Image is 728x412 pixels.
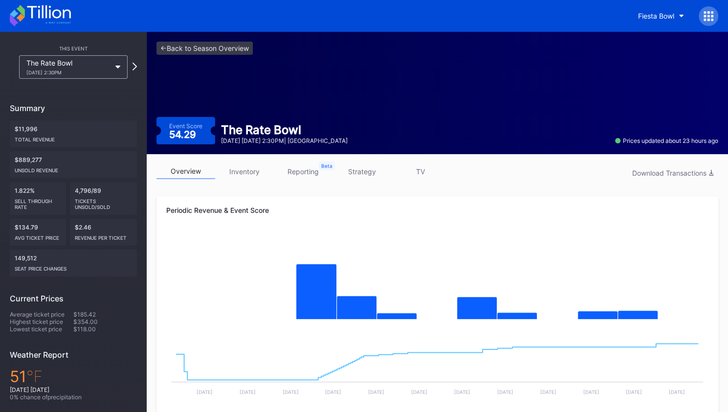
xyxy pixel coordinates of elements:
[10,393,137,401] div: 0 % chance of precipitation
[631,7,691,25] button: Fiesta Bowl
[10,367,137,386] div: 51
[274,164,332,179] a: reporting
[70,182,137,215] div: 4,796/89
[73,318,137,325] div: $354.00
[10,219,66,246] div: $134.79
[325,389,341,395] text: [DATE]
[497,389,513,395] text: [DATE]
[632,169,713,177] div: Download Transactions
[282,389,298,395] text: [DATE]
[15,163,132,173] div: Unsold Revenue
[15,133,132,142] div: Total Revenue
[221,123,348,137] div: The Rate Bowl
[166,231,708,329] svg: Chart title
[10,46,137,51] div: This Event
[10,151,137,178] div: $889,277
[10,386,137,393] div: [DATE] [DATE]
[454,389,470,395] text: [DATE]
[540,389,556,395] text: [DATE]
[156,164,215,179] a: overview
[73,325,137,333] div: $118.00
[391,164,450,179] a: TV
[411,389,427,395] text: [DATE]
[75,231,132,241] div: Revenue per ticket
[15,262,132,272] div: seat price changes
[15,231,61,241] div: Avg ticket price
[26,367,43,386] span: ℉
[169,122,202,130] div: Event Score
[10,294,137,303] div: Current Prices
[10,182,66,215] div: 1.822%
[221,137,348,144] div: [DATE] [DATE] 2:30PM | [GEOGRAPHIC_DATA]
[166,329,708,403] svg: Chart title
[627,166,718,180] button: Download Transactions
[368,389,384,395] text: [DATE]
[156,42,253,55] a: <-Back to Season Overview
[197,389,213,395] text: [DATE]
[10,103,137,113] div: Summary
[10,318,73,325] div: Highest ticket price
[15,194,61,210] div: Sell Through Rate
[669,389,685,395] text: [DATE]
[638,12,674,20] div: Fiesta Bowl
[26,69,110,75] div: [DATE] 2:30PM
[10,250,137,276] div: 149,512
[10,350,137,360] div: Weather Report
[215,164,274,179] a: inventory
[169,130,199,139] div: 54.29
[70,219,137,246] div: $2.46
[240,389,256,395] text: [DATE]
[332,164,391,179] a: strategy
[26,59,110,75] div: The Rate Bowl
[75,194,132,210] div: Tickets Unsold/Sold
[10,120,137,147] div: $11,996
[10,311,73,318] div: Average ticket price
[10,325,73,333] div: Lowest ticket price
[73,311,137,318] div: $185.42
[615,137,718,144] div: Prices updated about 23 hours ago
[583,389,599,395] text: [DATE]
[626,389,642,395] text: [DATE]
[166,206,708,214] div: Periodic Revenue & Event Score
